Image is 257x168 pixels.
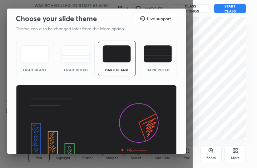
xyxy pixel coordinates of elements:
[231,156,240,160] div: More
[147,16,171,21] h5: Live support
[16,26,132,32] p: Theme can also be changed later from the More option
[144,68,172,72] div: Dark Ruled
[61,68,90,72] div: Light Ruled
[144,45,172,62] img: darkRuledTheme.de295e13.svg
[214,4,246,13] button: START CLASS
[103,68,131,72] div: Dark Blank
[16,14,97,23] h2: Choose your slide theme
[206,156,216,160] div: Zoom
[103,45,131,62] img: darkTheme.f0cc69e5.svg
[21,68,49,72] div: Light Blank
[21,45,49,62] img: lightTheme.e5ed3b09.svg
[62,45,90,62] img: lightRuledTheme.5fabf969.svg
